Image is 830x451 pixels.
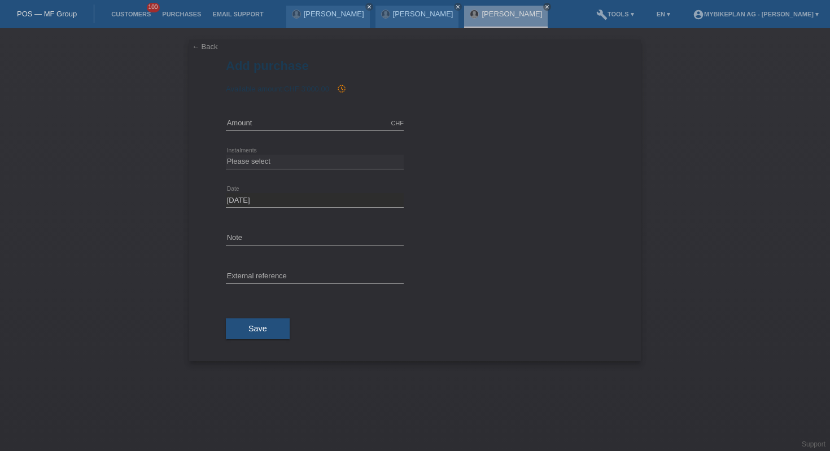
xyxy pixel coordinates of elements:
button: Save [226,318,290,340]
a: [PERSON_NAME] [304,10,364,18]
i: close [455,4,461,10]
a: Customers [106,11,156,17]
a: close [454,3,462,11]
i: history_toggle_off [337,84,346,93]
span: Since the authorization, a purchase has been added, which influences a future authorization and t... [331,85,346,93]
a: buildTools ▾ [591,11,640,17]
span: CHF 3'000.00 [284,85,329,93]
a: account_circleMybikeplan AG - [PERSON_NAME] ▾ [687,11,824,17]
a: [PERSON_NAME] [482,10,542,18]
i: close [544,4,550,10]
a: EN ▾ [651,11,676,17]
a: Email Support [207,11,269,17]
span: 100 [147,3,160,12]
a: [PERSON_NAME] [393,10,453,18]
i: build [596,9,608,20]
a: POS — MF Group [17,10,77,18]
a: Support [802,440,825,448]
i: close [366,4,372,10]
a: close [365,3,373,11]
div: CHF [391,120,404,126]
h1: Add purchase [226,59,604,73]
a: Purchases [156,11,207,17]
span: Save [248,324,267,333]
a: close [543,3,551,11]
i: account_circle [693,9,704,20]
a: ← Back [192,42,218,51]
div: Available amount: [226,84,604,93]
